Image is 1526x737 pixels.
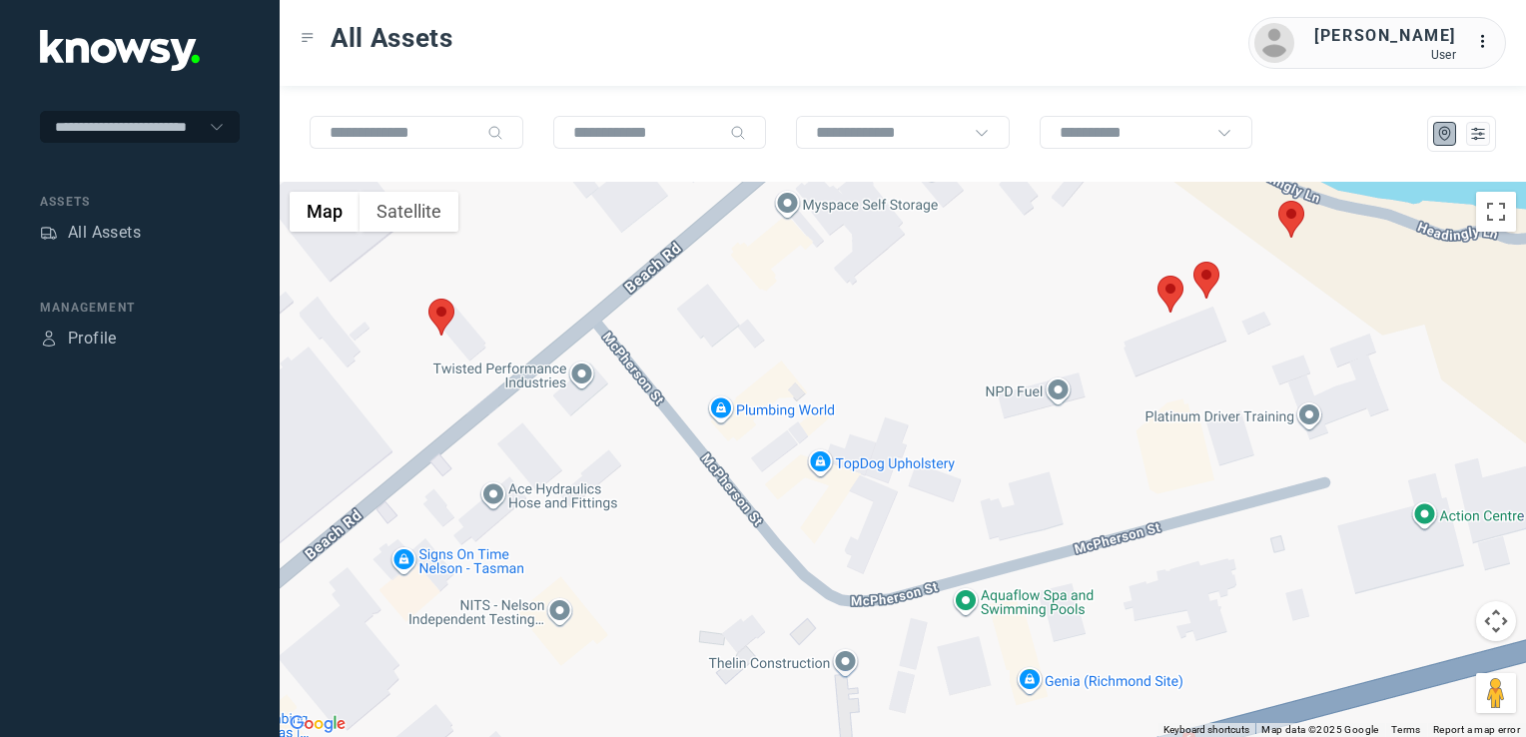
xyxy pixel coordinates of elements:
img: Application Logo [40,30,200,71]
button: Show satellite imagery [360,192,458,232]
div: Map [1436,125,1454,143]
tspan: ... [1477,34,1497,49]
div: List [1469,125,1487,143]
div: All Assets [68,221,141,245]
div: User [1314,48,1456,62]
img: avatar.png [1254,23,1294,63]
div: Toggle Menu [301,31,315,45]
div: Search [487,125,503,141]
div: Assets [40,224,58,242]
div: Management [40,299,240,317]
span: Map data ©2025 Google [1261,724,1378,735]
a: Report a map error [1433,724,1520,735]
a: Open this area in Google Maps (opens a new window) [285,711,351,737]
img: Google [285,711,351,737]
div: Profile [40,330,58,348]
div: [PERSON_NAME] [1314,24,1456,48]
a: ProfileProfile [40,327,117,351]
span: All Assets [331,20,453,56]
button: Show street map [290,192,360,232]
button: Keyboard shortcuts [1163,723,1249,737]
div: : [1476,30,1500,57]
div: Assets [40,193,240,211]
button: Toggle fullscreen view [1476,192,1516,232]
div: Search [730,125,746,141]
div: : [1476,30,1500,54]
button: Map camera controls [1476,601,1516,641]
a: AssetsAll Assets [40,221,141,245]
a: Terms [1391,724,1421,735]
div: Profile [68,327,117,351]
button: Drag Pegman onto the map to open Street View [1476,673,1516,713]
